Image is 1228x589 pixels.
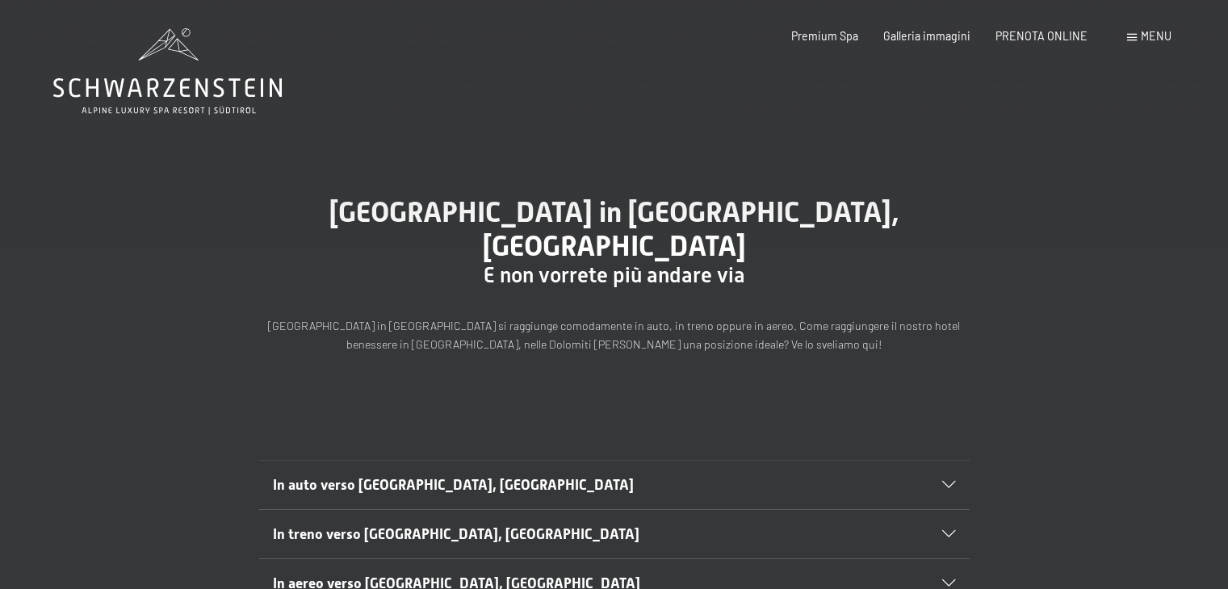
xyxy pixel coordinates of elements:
span: In treno verso [GEOGRAPHIC_DATA], [GEOGRAPHIC_DATA] [273,526,639,542]
span: E non vorrete più andare via [484,263,745,287]
span: Menu [1141,29,1171,43]
span: In auto verso [GEOGRAPHIC_DATA], [GEOGRAPHIC_DATA] [273,477,634,493]
a: PRENOTA ONLINE [995,29,1088,43]
a: Premium Spa [791,29,858,43]
a: Galleria immagini [883,29,970,43]
p: [GEOGRAPHIC_DATA] in [GEOGRAPHIC_DATA] si raggiunge comodamente in auto, in treno oppure in aereo... [259,317,970,353]
span: [GEOGRAPHIC_DATA] in [GEOGRAPHIC_DATA], [GEOGRAPHIC_DATA] [329,195,899,262]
